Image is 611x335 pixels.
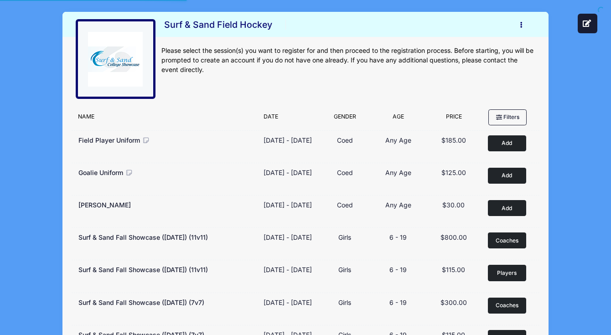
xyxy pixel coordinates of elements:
span: [PERSON_NAME] [78,201,131,209]
button: Add [488,135,526,151]
div: Gender [320,113,371,125]
span: $30.00 [442,201,465,209]
button: Filters [488,109,527,125]
button: Coaches [488,298,526,314]
span: Players [497,269,517,277]
span: $185.00 [441,136,466,144]
span: 6 - 19 [389,299,407,306]
div: Date [259,113,319,125]
div: Please select the session(s) you want to register for and then proceed to the registration proces... [161,46,535,75]
span: Field Player Uniform [78,136,140,144]
img: logo [88,32,143,87]
span: Coed [337,136,353,144]
span: Girls [338,266,351,273]
span: 6 - 19 [389,233,407,241]
div: [DATE] - [DATE] [264,265,312,274]
span: Coaches [496,237,518,245]
span: 6 - 19 [389,266,407,273]
button: Add [488,168,526,184]
span: Any Age [385,169,411,176]
span: $300.00 [440,299,467,306]
span: Coaches [496,301,518,309]
span: Goalie Uniform [78,169,123,176]
h1: Surf & Sand Field Hockey [161,17,275,33]
span: Any Age [385,136,411,144]
span: Coed [337,169,353,176]
span: Surf & Sand Fall Showcase ([DATE]) (7v7) [78,299,204,306]
button: Coaches [488,232,526,248]
button: Add [488,200,526,216]
div: [DATE] - [DATE] [264,135,312,145]
button: Players [488,265,526,281]
span: Surf & Sand Fall Showcase ([DATE]) (11v11) [78,266,208,273]
span: $115.00 [442,266,465,273]
span: Coed [337,201,353,209]
span: $800.00 [440,233,467,241]
span: Girls [338,299,351,306]
div: [DATE] - [DATE] [264,168,312,177]
div: Price [426,113,482,125]
div: Age [370,113,426,125]
span: Surf & Sand Fall Showcase ([DATE]) (11v11) [78,233,208,241]
span: Any Age [385,201,411,209]
span: Girls [338,233,351,241]
div: [DATE] - [DATE] [264,200,312,210]
div: Name [73,113,259,125]
div: [DATE] - [DATE] [264,232,312,242]
span: $125.00 [441,169,466,176]
div: [DATE] - [DATE] [264,298,312,307]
